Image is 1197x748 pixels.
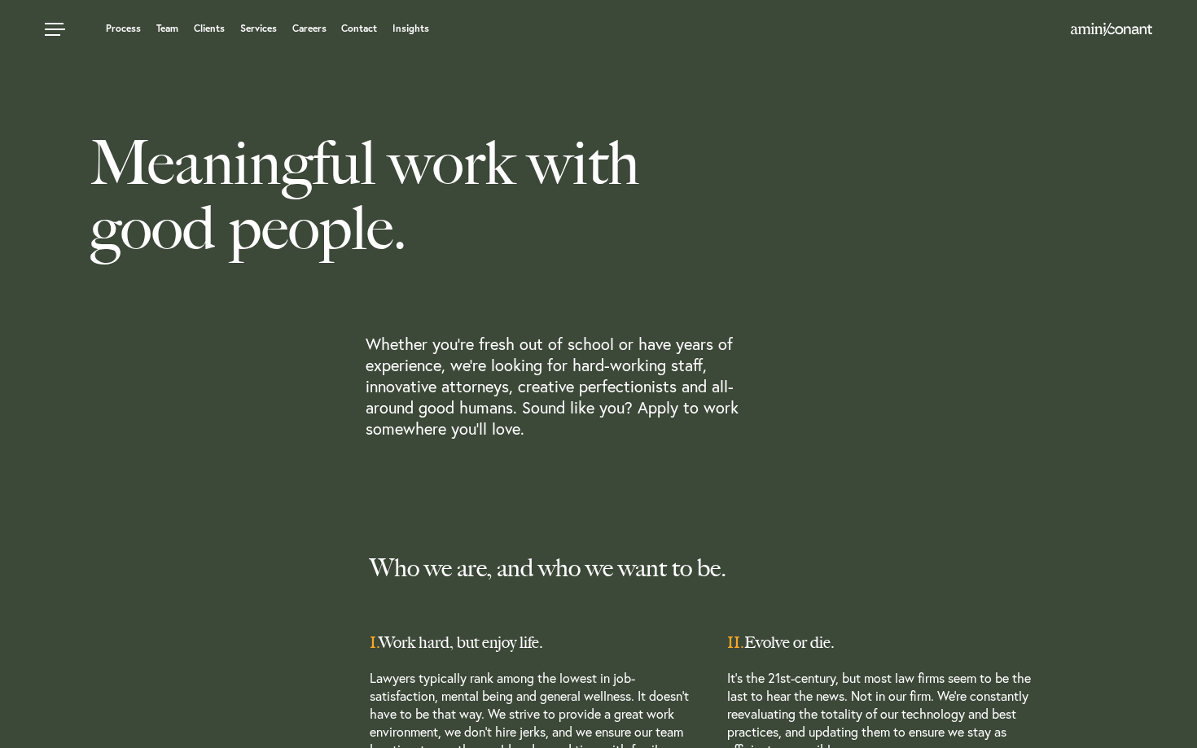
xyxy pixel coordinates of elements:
a: Insights [392,24,429,33]
img: Amini & Conant [1071,23,1152,36]
h3: Work hard, but enjoy life. [370,632,727,653]
a: Home [1071,24,1152,37]
span: I. [370,632,379,652]
span: II. [727,632,744,652]
a: Process [106,24,141,33]
a: Team [156,24,178,33]
a: Services [240,24,277,33]
p: Whether you’re fresh out of school or have years of experience, we’re looking for hard-working st... [366,334,768,440]
a: Careers [292,24,327,33]
a: Clients [194,24,225,33]
p: Who we are, and who we want to be. [370,553,1085,583]
a: Contact [341,24,377,33]
h3: Evolve or die. [727,632,1085,653]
